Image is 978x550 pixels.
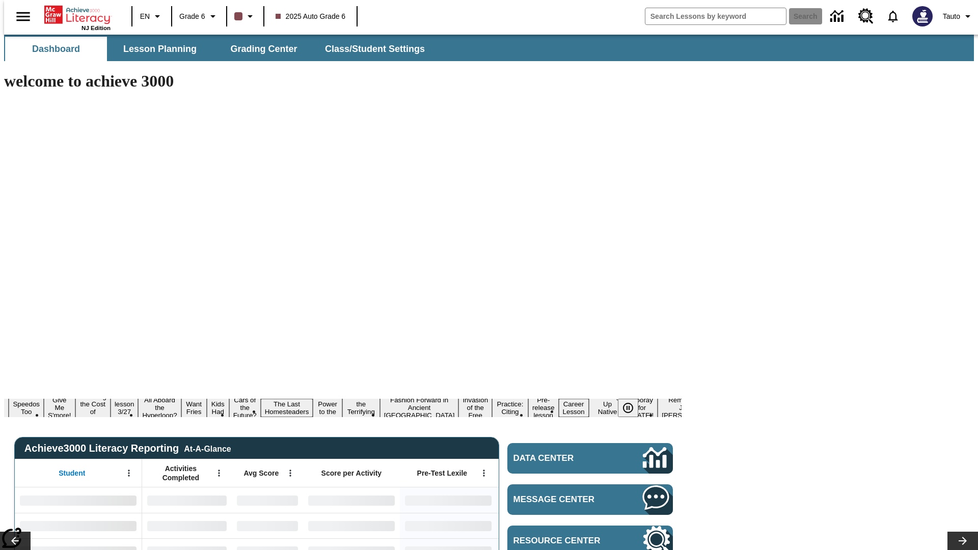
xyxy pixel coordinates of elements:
span: Resource Center [513,536,612,546]
div: No Data, [232,513,303,538]
button: Slide 22 Remembering Justice O'Connor [658,395,722,421]
button: Slide 14 Attack of the Terrifying Tomatoes [342,391,380,425]
span: Student [59,469,85,478]
button: Profile/Settings [939,7,978,25]
button: Grade: Grade 6, Select a grade [175,7,223,25]
button: Slide 13 Solar Power to the People [313,391,342,425]
div: No Data, [142,513,232,538]
button: Open side menu [8,2,38,32]
button: Slide 6 Covering the Cost of College [75,391,111,425]
div: No Data, [142,487,232,513]
span: Activities Completed [147,464,214,482]
button: Slide 18 Pre-release lesson [528,395,559,421]
span: NJ Edition [81,25,111,31]
span: Dashboard [32,43,80,55]
button: Slide 10 Dirty Jobs Kids Had To Do [207,383,229,432]
button: Slide 12 The Last Homesteaders [261,399,313,417]
a: Data Center [507,443,673,474]
button: Slide 4 Are Speedos Too Speedy? [9,391,44,425]
img: Avatar [912,6,933,26]
a: Data Center [824,3,852,31]
span: Avg Score [243,469,279,478]
button: Slide 15 Fashion Forward in Ancient Rome [380,395,459,421]
button: Grading Center [213,37,315,61]
div: SubNavbar [4,35,974,61]
a: Message Center [507,484,673,515]
button: Class/Student Settings [317,37,433,61]
button: Open Menu [476,465,492,481]
button: Open Menu [283,465,298,481]
span: EN [140,11,150,22]
input: search field [645,8,786,24]
button: Slide 19 Career Lesson [559,399,589,417]
div: At-A-Glance [184,443,231,454]
button: Pause [618,399,638,417]
button: Slide 8 All Aboard the Hyperloop? [138,395,181,421]
button: Slide 20 Cooking Up Native Traditions [589,391,627,425]
button: Dashboard [5,37,107,61]
button: Lesson carousel, Next [947,532,978,550]
span: Class/Student Settings [325,43,425,55]
button: Open Menu [121,465,137,481]
button: Class color is dark brown. Change class color [230,7,260,25]
button: Slide 17 Mixed Practice: Citing Evidence [492,391,528,425]
button: Select a new avatar [906,3,939,30]
button: Slide 11 Cars of the Future? [229,395,261,421]
div: SubNavbar [4,37,434,61]
a: Home [44,5,111,25]
a: Notifications [880,3,906,30]
button: Slide 9 Do You Want Fries With That? [181,383,207,432]
button: Slide 7 Test lesson 3/27 en [111,391,139,425]
span: Message Center [513,494,612,505]
button: Language: EN, Select a language [135,7,168,25]
span: Grade 6 [179,11,205,22]
span: 2025 Auto Grade 6 [276,11,346,22]
div: No Data, [232,487,303,513]
span: Data Center [513,453,609,463]
button: Slide 5 Give Me S'more! [44,395,75,421]
span: Achieve3000 Literacy Reporting [24,443,231,454]
span: Score per Activity [321,469,382,478]
button: Slide 16 The Invasion of the Free CD [458,387,492,428]
span: Tauto [943,11,960,22]
span: Grading Center [230,43,297,55]
span: Pre-Test Lexile [417,469,468,478]
button: Lesson Planning [109,37,211,61]
div: Home [44,4,111,31]
button: Open Menu [211,465,227,481]
a: Resource Center, Will open in new tab [852,3,880,30]
span: Lesson Planning [123,43,197,55]
div: Pause [618,399,648,417]
h1: welcome to achieve 3000 [4,72,682,91]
